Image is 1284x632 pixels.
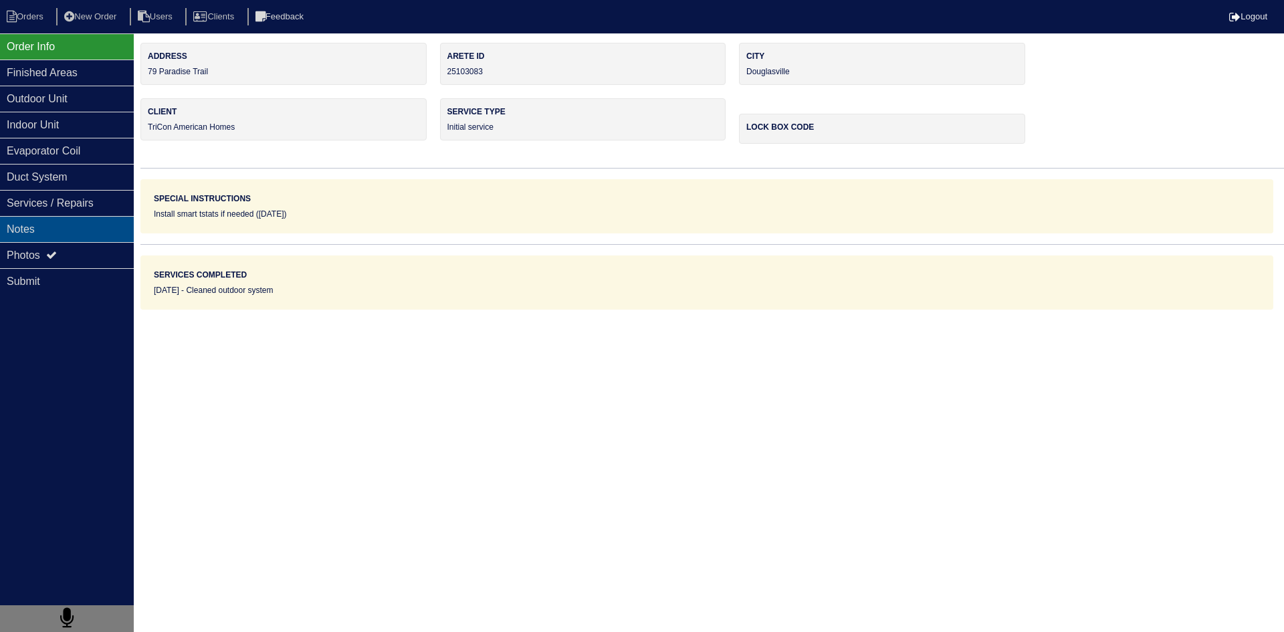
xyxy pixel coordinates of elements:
[154,208,1260,220] div: Install smart tstats if needed ([DATE])
[140,43,427,85] div: 79 Paradise Trail
[185,11,245,21] a: Clients
[56,8,127,26] li: New Order
[148,106,419,118] label: Client
[247,8,314,26] li: Feedback
[56,11,127,21] a: New Order
[140,98,427,140] div: TriCon American Homes
[746,50,1018,62] label: City
[154,269,247,281] label: Services Completed
[1229,11,1267,21] a: Logout
[148,50,419,62] label: Address
[447,106,719,118] label: Service Type
[130,8,183,26] li: Users
[185,8,245,26] li: Clients
[746,121,1018,133] label: Lock box code
[447,50,719,62] label: Arete ID
[739,43,1025,85] div: Douglasville
[154,284,1260,296] div: [DATE] - Cleaned outdoor system
[154,193,251,205] label: Special Instructions
[440,43,726,85] div: 25103083
[440,98,726,140] div: Initial service
[130,11,183,21] a: Users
